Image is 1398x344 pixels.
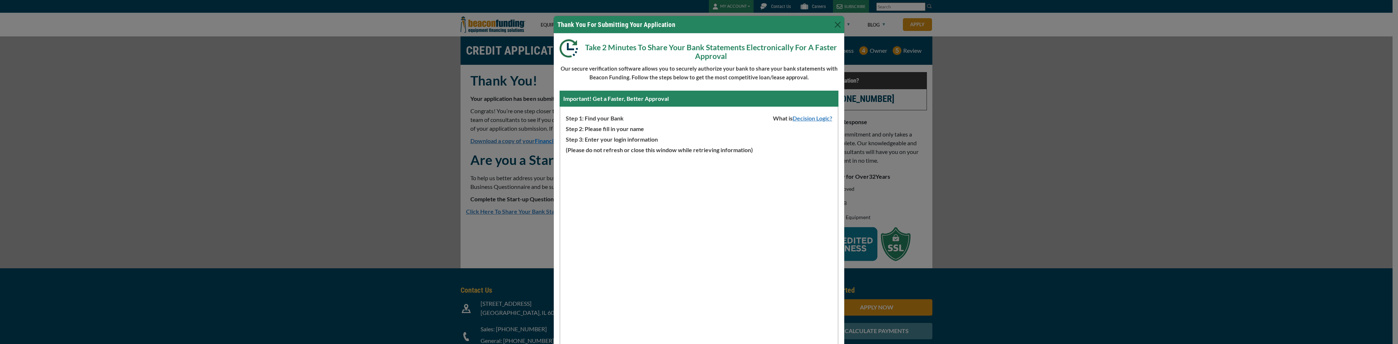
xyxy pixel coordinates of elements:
[793,115,838,122] a: Decision Logic?
[560,123,838,133] p: Step 2: Please fill in your name
[560,112,624,123] span: Step 1: Find your Bank
[560,144,838,154] p: (Please do not refresh or close this window while retrieving information)
[832,19,844,31] button: Close
[560,133,838,144] p: Step 3: Enter your login information
[560,91,838,107] div: Important! Get a Faster, Better Approval
[560,39,583,58] img: Modal DL Clock
[560,64,838,82] p: Our secure verification software allows you to securely authorize your bank to share your bank st...
[767,112,838,123] span: What is
[560,39,838,60] p: Take 2 Minutes To Share Your Bank Statements Electronically For A Faster Approval
[557,20,675,29] h4: Thank You For Submitting Your Application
